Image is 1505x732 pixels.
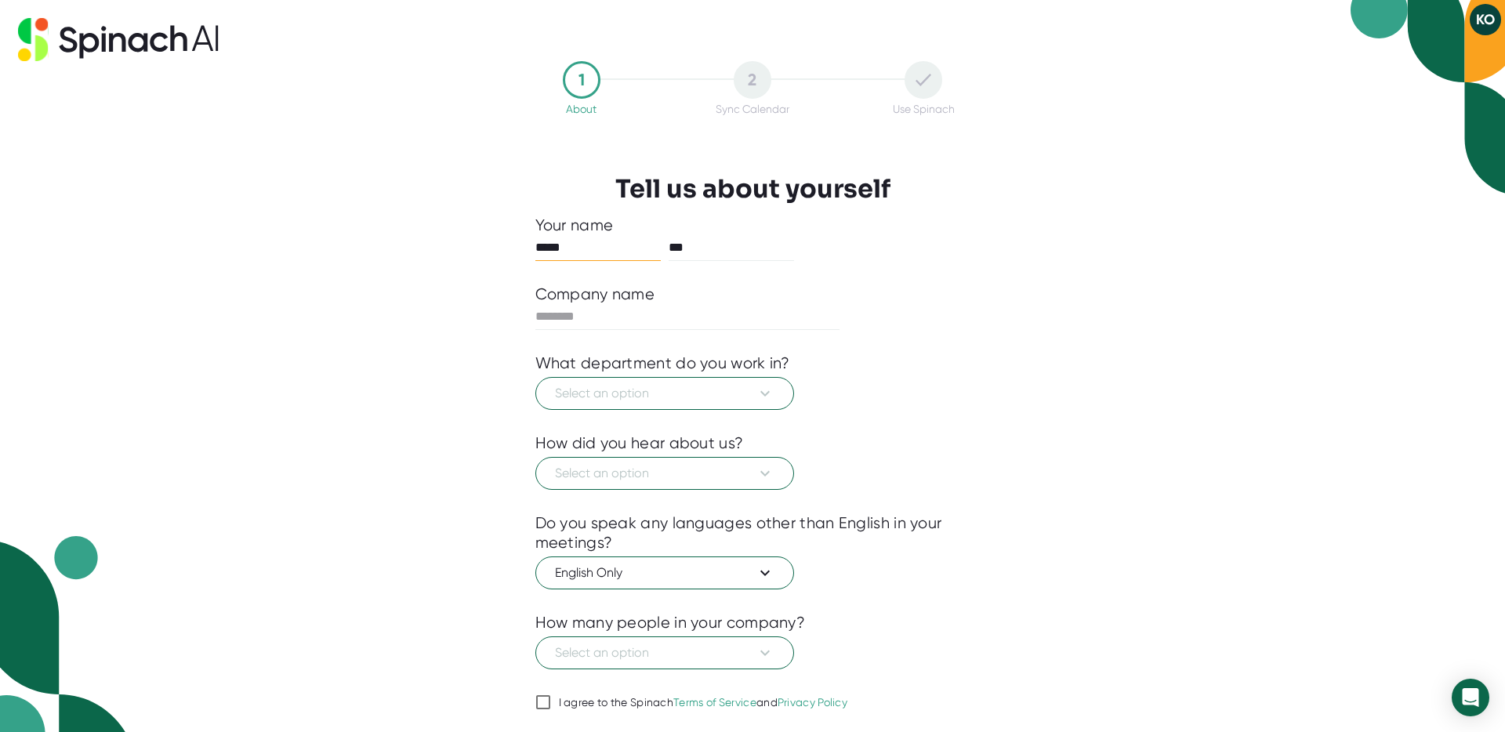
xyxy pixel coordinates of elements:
[535,216,970,235] div: Your name
[778,696,847,708] a: Privacy Policy
[563,61,600,99] div: 1
[535,353,790,373] div: What department do you work in?
[535,613,806,632] div: How many people in your company?
[535,284,655,304] div: Company name
[734,61,771,99] div: 2
[555,464,774,483] span: Select an option
[716,103,789,115] div: Sync Calendar
[555,643,774,662] span: Select an option
[1470,4,1501,35] button: KO
[555,384,774,403] span: Select an option
[535,377,794,410] button: Select an option
[1452,679,1489,716] div: Open Intercom Messenger
[535,457,794,490] button: Select an option
[566,103,597,115] div: About
[535,513,970,553] div: Do you speak any languages other than English in your meetings?
[555,563,774,582] span: English Only
[535,636,794,669] button: Select an option
[535,433,744,453] div: How did you hear about us?
[673,696,756,708] a: Terms of Service
[893,103,955,115] div: Use Spinach
[559,696,848,710] div: I agree to the Spinach and
[535,556,794,589] button: English Only
[615,174,890,204] h3: Tell us about yourself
